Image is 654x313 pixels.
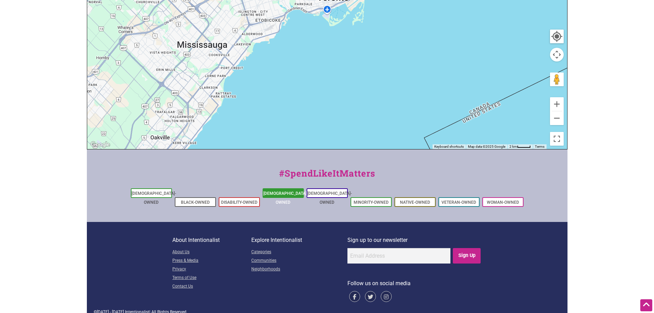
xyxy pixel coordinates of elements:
a: Black-Owned [181,200,210,205]
a: Woman-Owned [487,200,519,205]
button: Keyboard shortcuts [434,144,464,149]
p: Sign up to our newsletter [347,236,482,245]
input: Email Address [347,248,450,264]
a: [DEMOGRAPHIC_DATA]-Owned [131,191,176,205]
a: Terms of Use [172,274,251,282]
a: Minority-Owned [354,200,389,205]
a: Veteran-Owned [441,200,476,205]
a: Open this area in Google Maps (opens a new window) [89,140,112,149]
p: Explore Intentionalist [251,236,347,245]
a: [DEMOGRAPHIC_DATA]-Owned [263,191,308,205]
img: Google [89,140,112,149]
a: Terms (opens in new tab) [535,145,544,148]
p: About Intentionalist [172,236,251,245]
a: Categories [251,248,347,257]
button: Map Scale: 2 km per 36 pixels [507,144,533,149]
p: Follow us on social media [347,279,482,288]
a: [DEMOGRAPHIC_DATA]-Owned [307,191,352,205]
span: 2 km [509,145,517,148]
button: Toggle fullscreen view [550,132,563,146]
a: Contact Us [172,282,251,291]
a: Disability-Owned [221,200,257,205]
a: Press & Media [172,257,251,265]
a: About Us [172,248,251,257]
input: Sign Up [453,248,481,264]
button: Zoom out [550,111,564,125]
div: #SpendLikeItMatters [87,167,567,187]
a: Native-Owned [400,200,430,205]
a: Communities [251,257,347,265]
button: Map camera controls [550,48,564,62]
button: Your Location [550,30,564,43]
span: Map data ©2025 Google [468,145,505,148]
a: Privacy [172,265,251,274]
a: Neighborhoods [251,265,347,274]
button: Zoom in [550,97,564,111]
div: Scroll Back to Top [640,299,652,311]
button: Drag Pegman onto the map to open Street View [550,72,564,86]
